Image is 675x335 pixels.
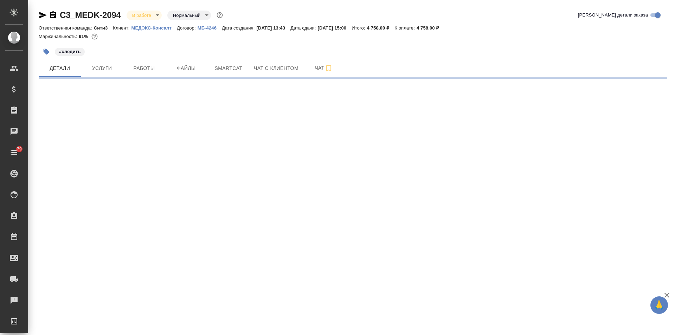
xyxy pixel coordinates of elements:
p: [DATE] 13:43 [257,25,291,31]
button: Доп статусы указывают на важность/срочность заказа [215,11,224,20]
p: Итого: [352,25,367,31]
span: 🙏 [653,298,665,313]
p: К оплате: [394,25,417,31]
button: Добавить тэг [39,44,54,59]
p: Дата сдачи: [290,25,317,31]
div: В работе [167,11,211,20]
p: #следить [59,48,81,55]
span: Детали [43,64,77,73]
span: Услуги [85,64,119,73]
button: Скопировать ссылку [49,11,57,19]
button: Скопировать ссылку для ЯМессенджера [39,11,47,19]
span: Работы [127,64,161,73]
p: Клиент: [113,25,131,31]
a: C3_MEDK-2094 [60,10,121,20]
div: В работе [127,11,162,20]
p: Сити3 [94,25,113,31]
p: Дата создания: [222,25,256,31]
p: Маржинальность: [39,34,79,39]
a: МБ-4246 [198,25,222,31]
span: Файлы [169,64,203,73]
p: 4 758,00 ₽ [367,25,395,31]
span: Чат [307,64,341,72]
span: 79 [13,146,26,153]
a: МЕДЭКС-Консалт [131,25,177,31]
button: В работе [130,12,153,18]
p: 4 758,00 ₽ [417,25,444,31]
span: следить [54,48,85,54]
button: 360.08 RUB; [90,32,99,41]
p: Договор: [177,25,198,31]
button: 🙏 [650,296,668,314]
a: 79 [2,144,26,161]
p: [DATE] 15:00 [318,25,352,31]
p: 91% [79,34,90,39]
svg: Подписаться [324,64,333,72]
span: [PERSON_NAME] детали заказа [578,12,648,19]
button: Нормальный [171,12,202,18]
span: Чат с клиентом [254,64,298,73]
p: Ответственная команда: [39,25,94,31]
span: Smartcat [212,64,245,73]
